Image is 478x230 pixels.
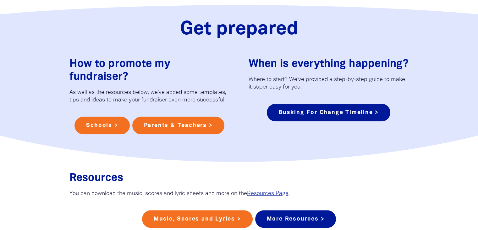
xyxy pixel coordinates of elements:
[255,210,336,228] a: More Resources >
[132,117,224,134] a: Parents & Teachers >
[249,76,409,91] p: Where to start? We've provided a step-by-step guide to make it super easy for you.
[74,117,129,134] a: Schools >
[69,190,409,198] p: You can download the music, scores and lyric sheets and more on the .
[69,59,170,82] span: How to promote my fundraiser?
[142,210,253,228] a: Music, Scores and Lyrics >
[69,89,230,104] p: As well as the resources below, we've added some templates, tips and ideas to make your fundraise...
[247,191,288,196] a: Resources Page
[249,59,409,69] span: When is everything happening?
[69,173,123,183] span: Resources
[180,21,298,38] span: Get prepared
[267,104,390,121] a: Busking For Change Timeline >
